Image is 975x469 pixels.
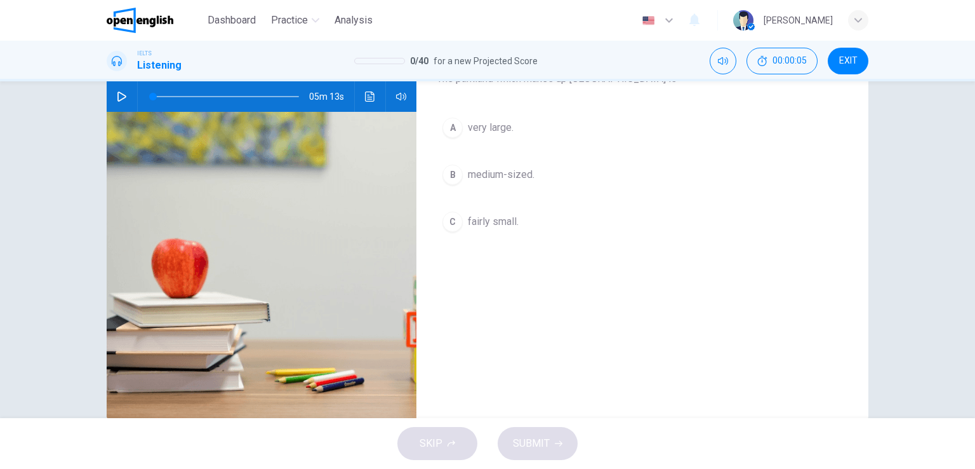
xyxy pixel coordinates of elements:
[202,9,261,32] button: Dashboard
[764,13,833,28] div: [PERSON_NAME]
[828,48,868,74] button: EXIT
[442,165,463,185] div: B
[137,49,152,58] span: IELTS
[434,53,538,69] span: for a new Projected Score
[733,10,753,31] img: Profile picture
[410,53,428,69] span: 0 / 40
[468,167,534,182] span: medium-sized.
[442,212,463,232] div: C
[107,8,173,33] img: OpenEnglish logo
[468,214,519,229] span: fairly small.
[335,13,373,28] span: Analysis
[640,16,656,25] img: en
[329,9,378,32] button: Analysis
[710,48,736,74] div: Mute
[107,112,416,421] img: Hampstead Audio Tour
[442,118,463,138] div: A
[746,48,818,74] div: Hide
[107,8,202,33] a: OpenEnglish logo
[773,56,807,66] span: 00:00:05
[309,81,354,112] span: 05m 13s
[137,58,182,73] h1: Listening
[839,56,858,66] span: EXIT
[266,9,324,32] button: Practice
[437,206,848,238] button: Cfairly small.
[437,112,848,144] button: Avery large.
[468,120,514,135] span: very large.
[271,13,308,28] span: Practice
[360,81,380,112] button: Click to see the audio transcription
[437,159,848,191] button: Bmedium-sized.
[746,48,818,74] button: 00:00:05
[208,13,256,28] span: Dashboard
